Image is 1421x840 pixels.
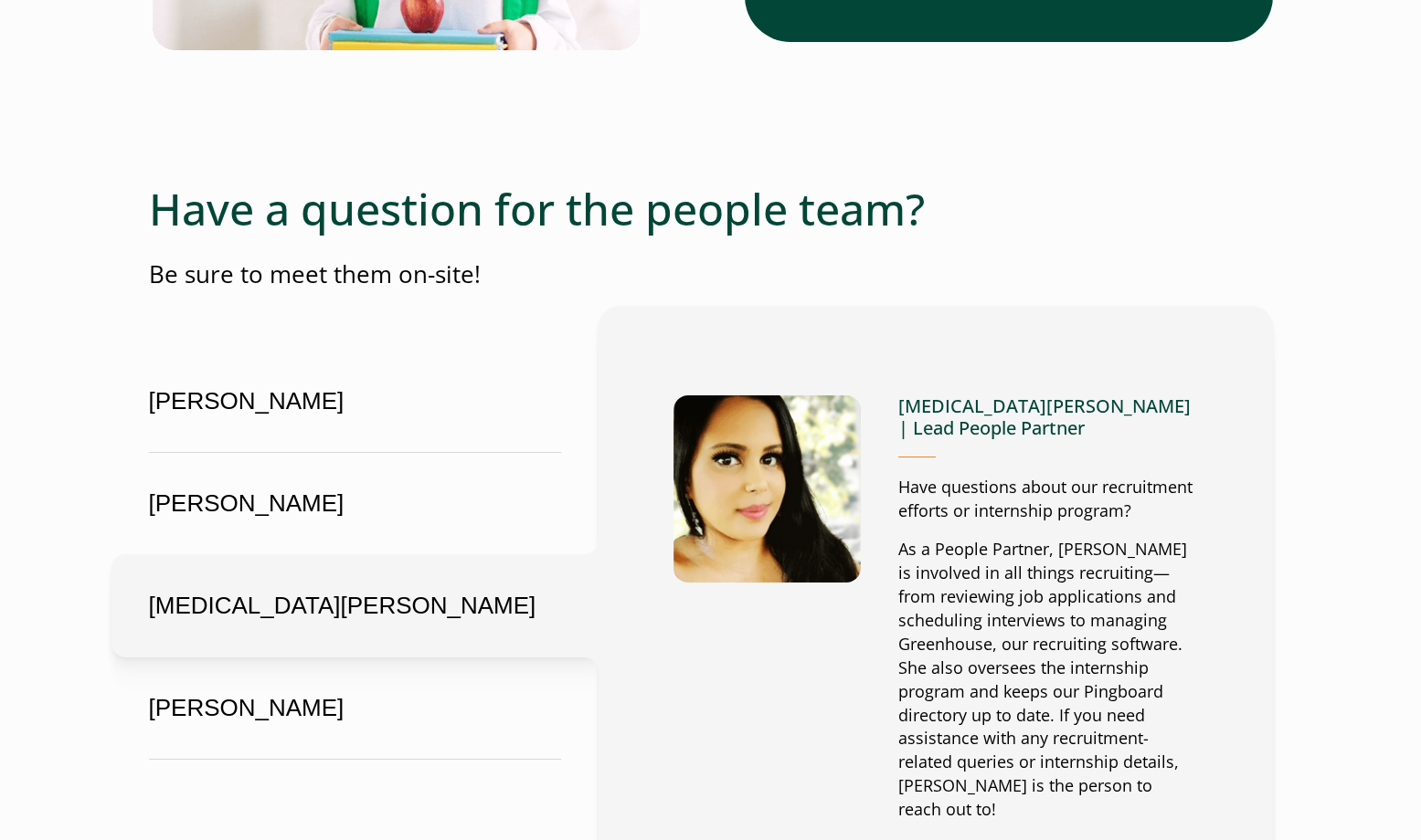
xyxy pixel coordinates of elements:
[111,350,599,453] button: [PERSON_NAME]
[111,452,599,555] button: [PERSON_NAME]
[149,183,1273,236] h2: Have a question for the people team?
[149,257,1273,291] p: Be sure to meet them on-site!
[898,395,1198,457] h4: [MEDICAL_DATA][PERSON_NAME] | Lead People Partner
[111,554,599,657] button: [MEDICAL_DATA][PERSON_NAME]
[898,476,1198,523] p: Have questions about our recruitment efforts or internship program?
[898,538,1198,822] p: As a People Partner, [PERSON_NAME] is involved in all things recruiting—from reviewing job applic...
[111,656,599,760] button: [PERSON_NAME]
